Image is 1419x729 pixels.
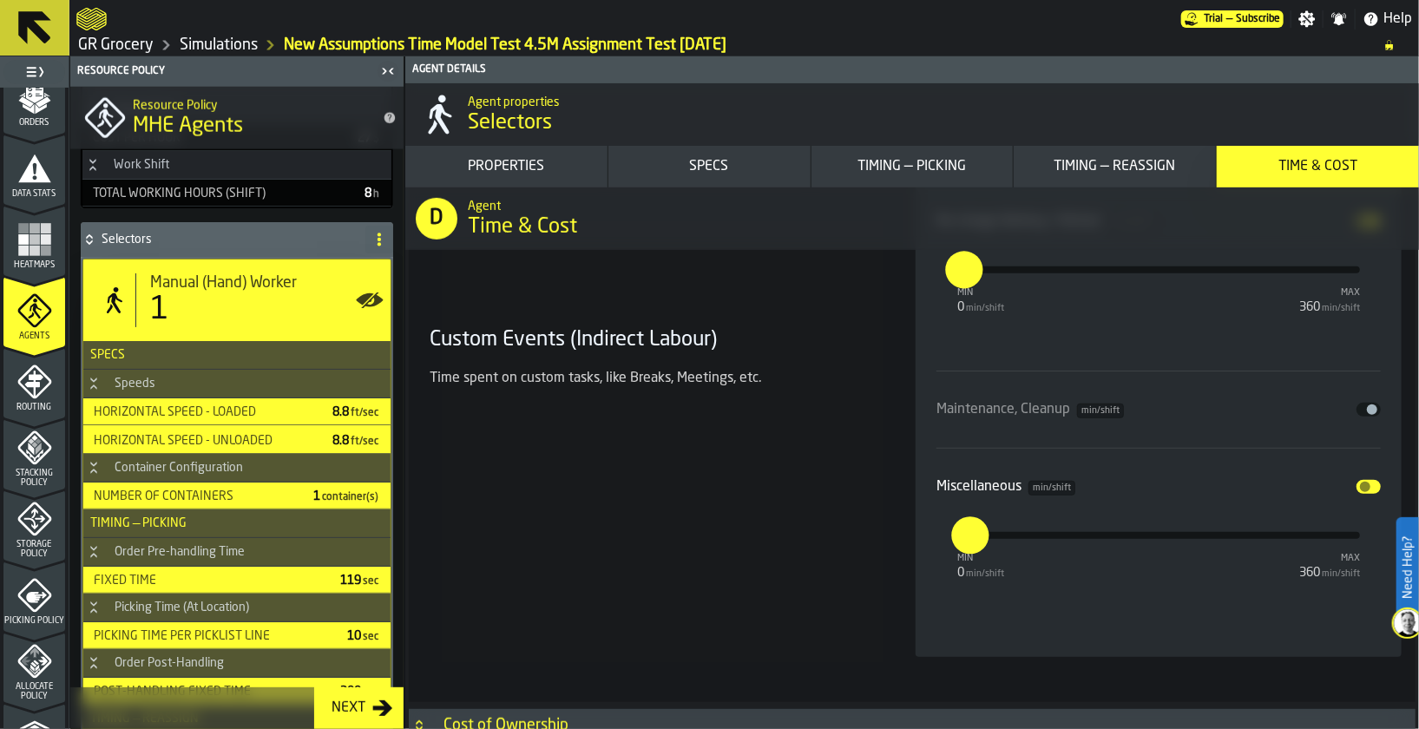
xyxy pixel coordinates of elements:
div: Selectors [81,222,358,257]
label: button-toggle-Settings [1291,10,1323,28]
h3: title-section-Work Shift [82,151,391,180]
div: StatList-item-Post-Handling Fixed Time [83,678,391,705]
div: input-slider-Maintenance, Cleanup [936,385,1381,434]
div: Agent details [409,63,1416,76]
button: Button-Speeds-open [83,377,104,391]
span: Selectors [468,109,552,137]
button: Button-Picking Time (At Location)-open [83,601,104,614]
span: Picking Policy [3,616,65,626]
div: 1 [150,292,169,327]
button: button-Next [314,687,404,729]
span: Data Stats [3,189,65,199]
a: link-to-/wh/i/e451d98b-95f6-4604-91ff-c80219f9c36d [78,36,154,55]
div: Horizontal Speed - Loaded [87,405,319,419]
div: StatList-item-Horizontal Speed - Unloaded [83,427,391,454]
div: Next [325,698,372,719]
li: menu Orders [3,63,65,133]
span: Agents [3,332,65,341]
div: input-slider-Miscellaneous [936,463,1381,588]
div: Work Shift [103,158,180,172]
div: Number of Containers [87,489,299,503]
span: sec [363,576,378,587]
div: title-Selectors [405,83,1419,146]
span: Orders [3,118,65,128]
span: 8.8 [332,435,380,447]
h2: Sub Title [468,92,1412,109]
span: Timing — Picking [83,516,187,530]
div: max [1299,287,1360,299]
div: Post-Handling Fixed Time [87,685,326,699]
span: 8.8 [332,406,380,418]
div: D [416,198,457,240]
span: min/shift [1322,304,1360,313]
h4: Selectors [102,233,358,246]
nav: Breadcrumb [76,35,1412,56]
h3: title-section-Specs [83,341,391,370]
header: Resource Policy [70,56,404,87]
button: button-Timing — Reassign [1014,146,1216,187]
button: Button-Container Configuration-open [83,461,104,475]
label: button-toggle-Toggle Full Menu [3,60,65,84]
h3: Custom Events (Indirect Labour) [430,326,874,354]
li: menu Data Stats [3,135,65,204]
span: Heatmaps [3,260,65,270]
span: Specs [83,348,125,362]
span: min/shift [966,304,1004,313]
span: Stacking Policy [3,469,65,488]
button: button-Timing — Picking [811,146,1014,187]
div: 360 [1299,300,1360,314]
div: Fixed time [87,574,326,588]
label: react-aria1644736685-:rnj: [952,516,989,554]
div: Time & Cost [1224,156,1412,177]
li: menu Heatmaps [3,206,65,275]
div: StatList-item-Total working hours (shift) [82,180,391,207]
h3: title-section-Timing — Picking [83,509,391,538]
span: Help [1383,9,1412,30]
h3: title-section-Container Configuration [83,454,391,483]
div: Maintenance, Cleanup [936,399,1124,420]
div: Order Post-Handling [104,656,234,670]
div: 360 [1299,566,1360,580]
span: MHE Agents [133,113,243,141]
div: Menu Subscription [1181,10,1284,28]
div: Horizontal Speed - Unloaded [87,434,319,448]
li: menu Storage Policy [3,490,65,560]
div: title-MHE Agents [70,87,404,149]
li: menu Picking Policy [3,562,65,631]
div: stat-Manual (Hand) Worker [83,259,391,341]
span: Routing [3,403,65,412]
li: menu Routing [3,348,65,417]
span: sec [363,632,378,642]
label: button-toggle-Close me [376,61,400,82]
label: button-toggle-Help [1356,9,1419,30]
li: menu Allocate Policy [3,633,65,702]
span: min/shift [1028,481,1075,496]
div: Picking Time (At Location) [104,601,259,614]
input: react-aria1644736685-:rnf: react-aria1644736685-:rnf: [945,251,964,288]
span: min/shift [1077,404,1124,418]
span: 119 [340,575,380,587]
span: ft/sec [351,437,378,447]
h3: title-section-Order Post-Handling [83,649,391,678]
a: link-to-/wh/i/e451d98b-95f6-4604-91ff-c80219f9c36d [180,36,258,55]
button: Button-Order Post-Handling-open [83,656,104,670]
span: Subscribe [1236,13,1280,25]
div: Title [150,273,377,292]
a: link-to-/wh/i/e451d98b-95f6-4604-91ff-c80219f9c36d/pricing/ [1181,10,1284,28]
div: Total working hours (shift) [86,187,351,200]
div: StatList-item-Number of Containers [83,483,391,509]
div: title-Time & Cost [405,187,1419,250]
div: Time spent on custom tasks, like Breaks, Meetings, etc. [430,368,874,389]
div: input-slider-Re-charge Battery / Refuel [936,197,1381,322]
label: react-aria1644736685-:rnf: [945,251,982,288]
div: Miscellaneous [936,476,1075,497]
div: 0 [957,300,1004,314]
div: Order Pre-handling Time [104,545,255,559]
h2: Sub Title [468,196,1405,213]
h3: title-section-Order Pre-handling Time [83,538,391,567]
div: Timing — Picking [818,156,1007,177]
div: Specs [615,156,804,177]
label: button-toggle-Notifications [1324,10,1355,28]
button: button-Specs [608,146,811,187]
